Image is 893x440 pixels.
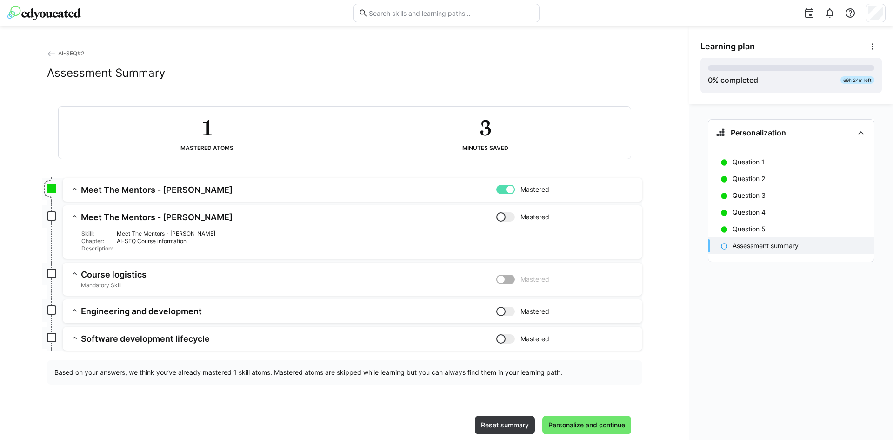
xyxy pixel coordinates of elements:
[368,9,534,17] input: Search skills and learning paths…
[47,66,165,80] h2: Assessment Summary
[733,241,799,250] p: Assessment summary
[81,333,496,344] h3: Software development lifecycle
[81,230,113,237] div: Skill:
[462,145,508,151] div: Minutes saved
[202,114,212,141] h2: 1
[117,230,635,237] div: Meet The Mentors - [PERSON_NAME]
[520,185,549,194] span: Mastered
[708,75,713,85] span: 0
[547,420,626,430] span: Personalize and continue
[81,237,113,245] div: Chapter:
[480,420,530,430] span: Reset summary
[733,224,766,234] p: Question 5
[47,360,642,385] div: Based on your answers, we think you’ve already mastered 1 skill atoms. Mastered atoms are skipped...
[733,191,766,200] p: Question 3
[520,307,549,316] span: Mastered
[733,174,765,183] p: Question 2
[81,282,496,289] span: Mandatory Skill
[117,237,635,245] div: AI-SEQ Course information
[81,184,496,195] h3: Meet The Mentors - [PERSON_NAME]
[58,50,84,57] span: AI-SEQ#2
[81,269,496,280] h3: Course logistics
[733,208,766,217] p: Question 4
[81,245,113,252] div: Description:
[520,334,549,344] span: Mastered
[520,275,549,284] span: Mastered
[733,157,765,167] p: Question 1
[81,212,496,223] h3: Meet The Mentors - [PERSON_NAME]
[475,416,535,434] button: Reset summary
[700,41,755,52] span: Learning plan
[520,212,549,222] span: Mastered
[180,145,233,151] div: Mastered atoms
[81,306,496,317] h3: Engineering and development
[708,74,758,86] div: % completed
[480,114,491,141] h2: 3
[731,128,786,137] h3: Personalization
[840,76,874,84] div: 69h 24m left
[542,416,631,434] button: Personalize and continue
[47,50,85,57] a: AI-SEQ#2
